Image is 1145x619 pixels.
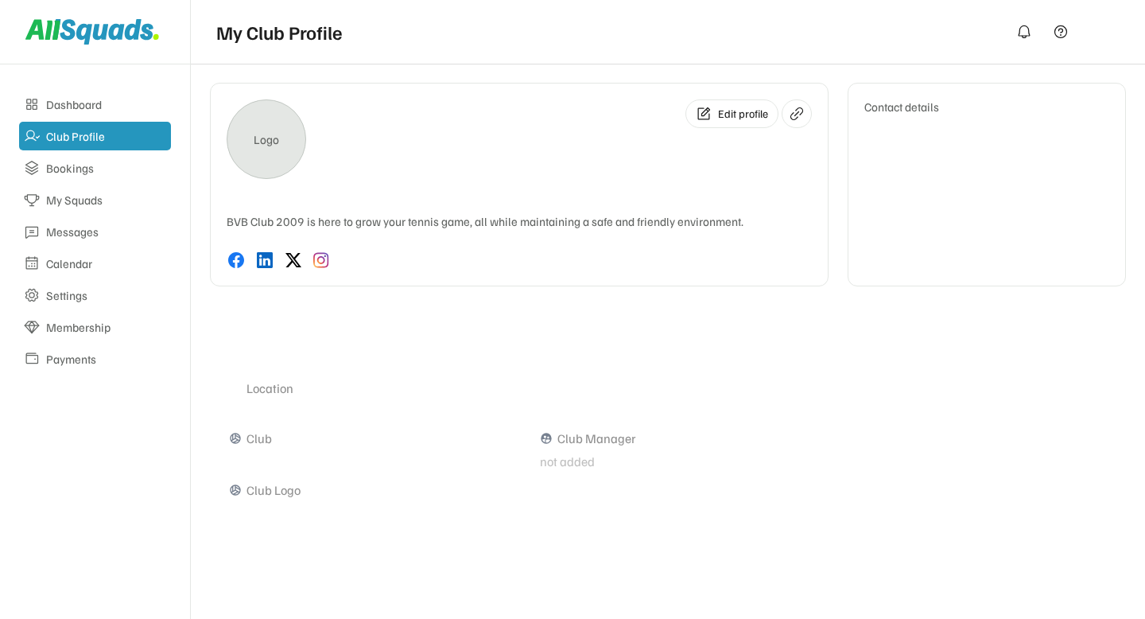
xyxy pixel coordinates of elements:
[216,18,343,46] div: My Club Profile
[229,432,242,445] button: sports_volleyball
[246,481,301,500] div: Club Logo
[46,129,166,144] div: Club Profile
[864,99,1109,115] div: Contact details
[246,429,272,448] div: Club
[46,320,166,335] div: Membership
[246,379,293,398] div: Location
[254,132,279,147] div: Logo
[242,504,289,551] img: yH5BAEAAAAALAAAAAABAAEAAAIBRAA7
[46,352,166,367] div: Payments
[685,99,778,128] button: Edit profile
[718,107,768,121] span: Edit profile
[46,97,166,112] div: Dashboard
[557,429,636,448] div: Club Manager
[46,193,166,208] div: My Squads
[46,256,166,271] div: Calendar
[46,224,166,239] div: Messages
[1088,16,1120,48] img: yH5BAEAAAAALAAAAAABAAEAAAIBRAA7
[227,214,812,229] div: BVB Club 2009 is here to grow your tennis game, all while maintaining a safe and friendly environ...
[540,454,595,469] font: not added
[46,288,166,303] div: Settings
[229,382,242,395] img: yH5BAEAAAAALAAAAAABAAEAAAIBRAA7
[229,484,242,496] button: sports_volleyball
[46,161,166,176] div: Bookings
[540,432,553,445] button: supervised_user_circle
